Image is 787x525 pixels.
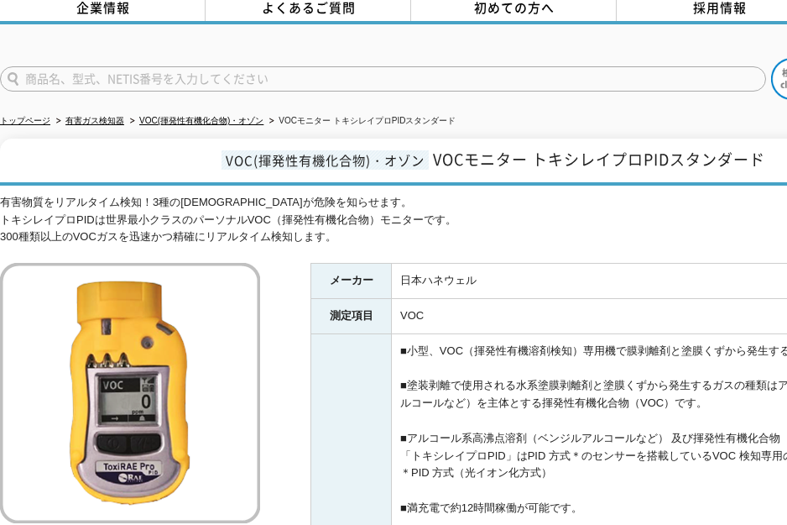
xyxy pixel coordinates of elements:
span: VOC(揮発性有機化合物)・オゾン [222,150,429,170]
a: VOC(揮発性有機化合物)・オゾン [139,116,263,125]
span: VOCモニター トキシレイプロPIDスタンダード [433,148,765,171]
th: 測定項目 [311,299,392,334]
li: VOCモニター トキシレイプロPIDスタンダード [266,113,456,130]
th: メーカー [311,264,392,299]
a: 有害ガス検知器 [65,116,124,125]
